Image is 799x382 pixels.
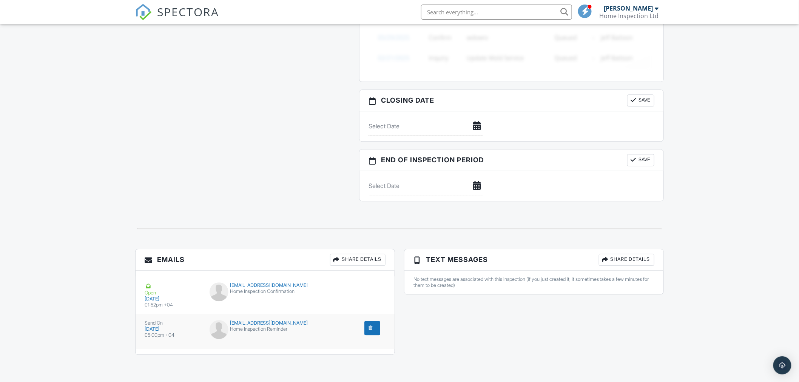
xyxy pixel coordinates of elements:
[145,326,201,332] div: [DATE]
[136,249,395,271] h3: Emails
[330,254,386,266] div: Share Details
[627,94,654,106] button: Save
[145,332,201,338] div: 05:00pm +04
[421,5,572,20] input: Search everything...
[413,276,654,288] div: No text messages are associated with this inspection (if you just created it, it sometimes takes ...
[627,154,654,166] button: Save
[210,288,321,294] div: Home Inspection Confirmation
[135,10,219,26] a: SPECTORA
[136,276,395,314] a: Open [DATE] 01:52pm +04 [EMAIL_ADDRESS][DOMAIN_NAME] Home Inspection Confirmation
[404,249,663,271] h3: Text Messages
[210,320,321,326] div: [EMAIL_ADDRESS][DOMAIN_NAME]
[381,95,434,105] span: Closing date
[145,296,201,302] div: [DATE]
[210,282,228,301] img: default-user-f0147aede5fd5fa78ca7ade42f37bd4542148d508eef1c3d3ea960f66861d68b.jpg
[599,254,654,266] div: Share Details
[369,177,482,195] input: Select Date
[369,117,482,136] input: Select Date
[210,282,321,288] div: [EMAIL_ADDRESS][DOMAIN_NAME]
[145,302,201,308] div: 01:52pm +04
[145,282,201,296] div: Open
[600,12,659,20] div: Home Inspection Ltd
[145,320,201,326] div: Send On
[773,356,791,374] div: Open Intercom Messenger
[135,4,152,20] img: The Best Home Inspection Software - Spectora
[157,4,219,20] span: SPECTORA
[210,320,228,339] img: default-user-f0147aede5fd5fa78ca7ade42f37bd4542148d508eef1c3d3ea960f66861d68b.jpg
[604,5,653,12] div: [PERSON_NAME]
[210,326,321,332] div: Home Inspection Reminder
[381,155,484,165] span: End of Inspection Period
[369,21,654,74] img: blurred-tasks-251b60f19c3f713f9215ee2a18cbf2105fc2d72fcd585247cf5e9ec0c957c1dd.png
